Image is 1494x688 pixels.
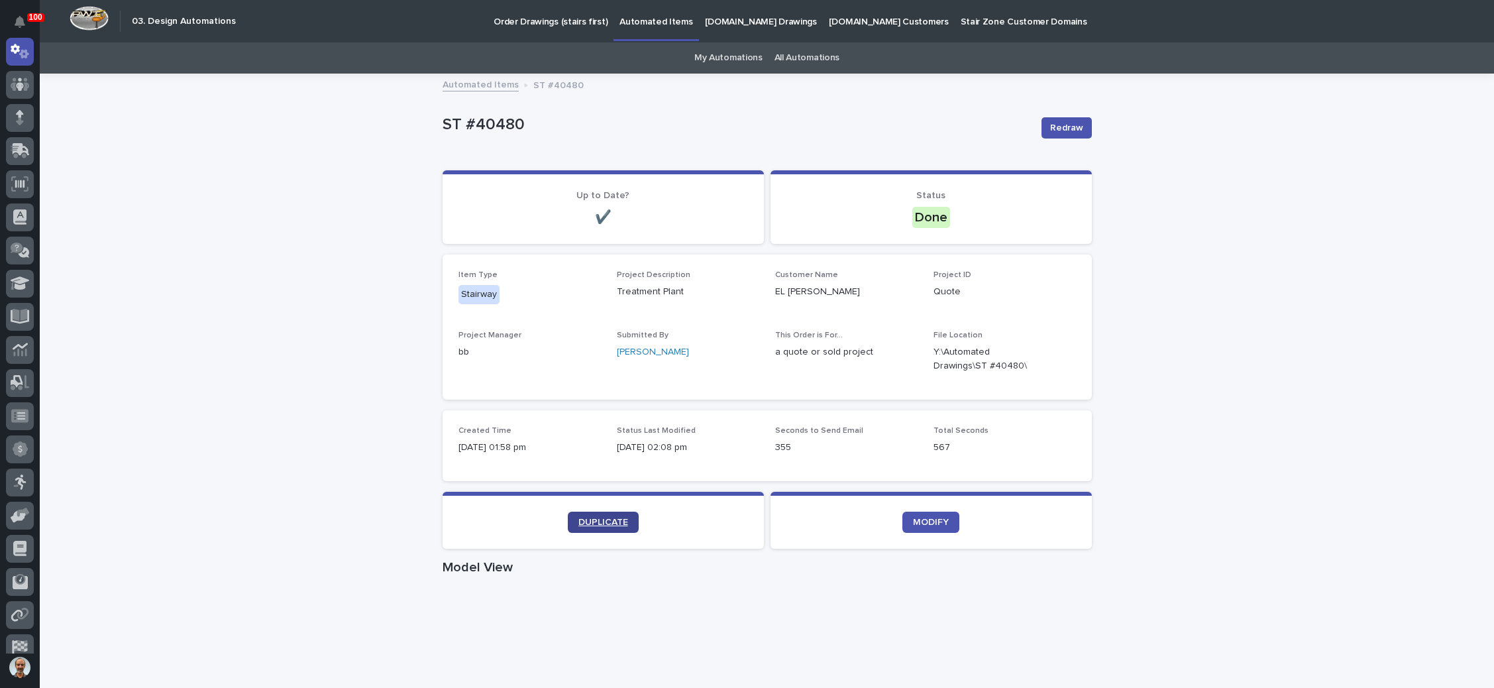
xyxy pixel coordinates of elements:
p: [DATE] 01:58 pm [458,441,601,455]
p: Quote [934,285,1076,299]
span: Project Manager [458,331,521,339]
span: Total Seconds [934,427,988,435]
p: 355 [775,441,918,455]
p: 567 [934,441,1076,455]
span: DUPLICATE [578,518,628,527]
p: ST #40480 [533,77,584,91]
span: Item Type [458,271,498,279]
span: Project Description [617,271,690,279]
span: Up to Date? [576,191,629,200]
a: DUPLICATE [568,512,639,533]
p: [DATE] 02:08 pm [617,441,759,455]
span: MODIFY [913,518,949,527]
span: Created Time [458,427,511,435]
span: This Order is For... [775,331,843,339]
p: ST #40480 [443,115,1031,135]
p: ✔️ [458,209,748,225]
p: EL [PERSON_NAME] [775,285,918,299]
button: Redraw [1041,117,1092,139]
span: File Location [934,331,983,339]
a: All Automations [774,42,839,74]
span: Project ID [934,271,971,279]
span: Status [916,191,945,200]
button: Notifications [6,8,34,36]
div: Stairway [458,285,500,304]
: Y:\Automated Drawings\ST #40480\ [934,345,1044,373]
h1: Model View [443,559,1092,575]
span: Customer Name [775,271,838,279]
a: MODIFY [902,512,959,533]
button: users-avatar [6,654,34,681]
p: a quote or sold project [775,345,918,359]
a: [PERSON_NAME] [617,345,689,359]
div: Notifications100 [17,16,34,37]
img: Workspace Logo [70,6,109,30]
span: Redraw [1050,121,1083,135]
p: bb [458,345,601,359]
p: Treatment Plant [617,285,759,299]
a: Automated Items [443,76,519,91]
div: Done [912,207,950,228]
span: Submitted By [617,331,668,339]
span: Status Last Modified [617,427,696,435]
p: 100 [29,13,42,22]
span: Seconds to Send Email [775,427,863,435]
h2: 03. Design Automations [132,16,236,27]
a: My Automations [694,42,763,74]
